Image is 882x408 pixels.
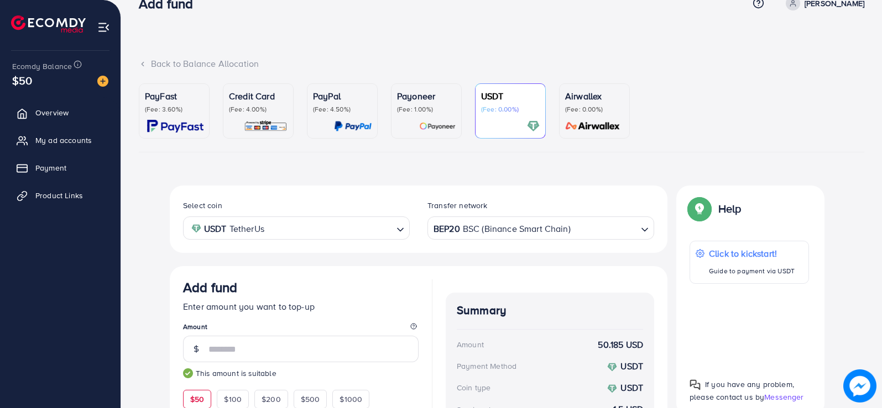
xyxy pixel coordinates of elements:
img: Popup guide [690,379,701,390]
a: Overview [8,102,112,124]
span: $200 [262,394,281,405]
p: (Fee: 0.00%) [481,105,540,114]
span: $50 [190,394,204,405]
span: Ecomdy Balance [12,61,72,72]
label: Select coin [183,200,222,211]
span: $1000 [340,394,362,405]
span: If you have any problem, please contact us by [690,379,794,402]
span: Payment [35,162,66,173]
p: Airwallex [565,89,624,103]
span: Product Links [35,190,83,201]
p: Payoneer [397,89,456,103]
img: menu [97,21,110,34]
a: Payment [8,157,112,179]
p: (Fee: 4.50%) [313,105,372,114]
p: (Fee: 1.00%) [397,105,456,114]
div: Payment Method [457,361,516,372]
p: PayFast [145,89,203,103]
p: Help [718,202,742,215]
h4: Summary [457,304,643,317]
p: (Fee: 0.00%) [565,105,624,114]
span: $100 [224,394,242,405]
p: (Fee: 3.60%) [145,105,203,114]
span: My ad accounts [35,135,92,146]
div: Back to Balance Allocation [139,57,864,70]
img: coin [191,224,201,234]
label: Transfer network [427,200,488,211]
img: card [334,120,372,133]
img: coin [607,384,617,394]
strong: USDT [620,381,643,394]
span: Messenger [764,391,803,402]
span: Overview [35,107,69,118]
span: $50 [12,72,32,88]
img: card [244,120,288,133]
p: Guide to payment via USDT [709,264,795,278]
img: image [843,369,876,402]
a: Product Links [8,184,112,206]
span: TetherUs [229,221,264,237]
p: Click to kickstart! [709,247,795,260]
p: Credit Card [229,89,288,103]
img: card [562,120,624,133]
div: Coin type [457,382,490,393]
img: card [527,120,540,133]
strong: USDT [204,221,227,237]
img: card [419,120,456,133]
img: Popup guide [690,199,709,219]
legend: Amount [183,322,419,336]
span: BSC (Binance Smart Chain) [463,221,571,237]
p: USDT [481,89,540,103]
h3: Add fund [183,279,237,295]
strong: BEP20 [434,221,460,237]
p: PayPal [313,89,372,103]
input: Search for option [268,220,392,237]
small: This amount is suitable [183,368,419,379]
p: (Fee: 4.00%) [229,105,288,114]
div: Amount [457,339,484,350]
img: card [147,120,203,133]
img: logo [11,15,86,33]
div: Search for option [427,216,654,239]
img: guide [183,368,193,378]
strong: 50.185 USD [598,338,643,351]
span: $500 [301,394,320,405]
img: image [97,76,108,87]
img: coin [607,362,617,372]
p: Enter amount you want to top-up [183,300,419,313]
a: My ad accounts [8,129,112,151]
strong: USDT [620,360,643,372]
input: Search for option [572,220,636,237]
div: Search for option [183,216,410,239]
